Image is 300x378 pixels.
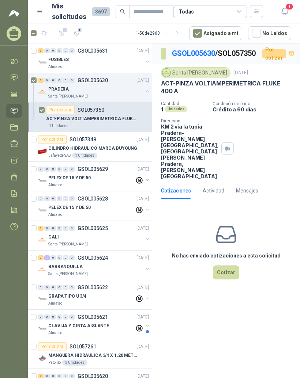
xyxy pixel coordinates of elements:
img: Company Logo [38,176,47,185]
a: GSOL005630 [172,49,215,58]
div: 0 [44,285,50,290]
div: Por cotizar [46,106,75,114]
a: 0 0 0 0 0 0 GSOL005629[DATE] Company LogoPELEX DE 15 Y DE 50Almatec [38,165,150,188]
div: Mensajes [236,187,258,195]
div: 1 Unidades [46,123,71,129]
p: PRADERA [48,86,69,93]
p: [DATE] [136,47,149,54]
div: 7 [38,255,44,260]
div: 0 [69,196,75,201]
p: GSOL005630 [78,78,108,83]
div: Santa [PERSON_NAME] [161,67,230,78]
button: No Leídos [248,26,291,40]
p: GSOL005622 [78,285,108,290]
a: 7 1 0 0 0 0 GSOL005624[DATE] Company LogoBARRANQUILLASanta [PERSON_NAME] [38,253,150,277]
div: 0 [57,314,62,320]
div: 0 [63,196,68,201]
p: GRAPA TIPO U 3/4 [48,293,86,300]
p: Lafayette SAS [48,153,71,159]
p: Almatec [48,301,62,306]
div: Por cotizar [262,49,286,58]
div: 0 [57,196,62,201]
p: [DATE] [136,255,149,261]
p: [DATE] [136,284,149,291]
p: Santa [PERSON_NAME] [48,271,88,277]
img: Logo peakr [8,9,19,18]
div: 0 [63,255,68,260]
p: Dirección [161,118,218,123]
div: Por cotizar [38,342,67,351]
p: Almatec [48,212,62,218]
a: 0 0 0 0 0 0 GSOL005621[DATE] Company LogoCLAVIJA Y CINTA AISLANTEAlmatec [38,313,150,336]
div: 0 [38,196,44,201]
div: 1 [44,255,50,260]
div: 1 - 50 de 2968 [136,27,183,39]
p: CLAVIJA Y CINTA AISLANTE [48,322,109,329]
span: 1 [63,27,68,33]
div: 0 [57,226,62,231]
h1: Mis solicitudes [52,1,86,22]
div: 0 [50,48,56,53]
img: Company Logo [38,295,47,303]
div: 0 [38,314,44,320]
div: 0 [63,314,68,320]
div: 1 [38,226,44,231]
div: Por cotizar [38,135,67,144]
p: GSOL005625 [78,226,108,231]
div: 0 [63,167,68,172]
div: 0 [38,285,44,290]
img: Company Logo [38,206,47,215]
div: 0 [44,196,50,201]
div: 3 [38,48,44,53]
div: Todas [179,8,194,16]
div: 0 [44,167,50,172]
img: Company Logo [38,58,47,67]
p: Cantidad [161,101,207,106]
p: SOL057261 [70,344,96,349]
img: Company Logo [38,354,47,363]
a: 3 0 0 0 0 0 GSOL005631[DATE] Company LogoFUSIBLESAlmatec [38,46,150,70]
p: [DATE] [136,166,149,173]
p: FUSIBLES [48,56,69,63]
button: 1 [278,5,291,18]
p: Almatec [48,64,62,70]
div: 0 [57,48,62,53]
p: BARRANQUILLA [48,263,83,270]
p: KM 2 vía la tupia Pradera-[PERSON_NAME][GEOGRAPHIC_DATA], [GEOGRAPHIC_DATA][PERSON_NAME] Pradera ... [161,123,218,179]
span: 1 [285,3,293,10]
div: 0 [63,285,68,290]
p: [DATE] [136,314,149,321]
p: CILINDRO HIDRAULICO MARCA BUYOUNG [48,145,137,152]
p: [DATE] [136,343,149,350]
p: ACT-PINZA VOLTIAMPERIMETRICA FLUKE 400 A [161,80,291,95]
img: Company Logo [38,88,47,96]
p: Almatec [48,182,62,188]
p: Crédito a 60 días [213,106,297,112]
div: 0 [69,78,75,83]
img: Company Logo [162,69,170,77]
p: PELEX DE 15 Y DE 50 [48,175,91,182]
a: Por cotizarSOL057261[DATE] Company LogoMANGUERA HIDRÁULICA 3/4 X 1.20 METROS DE LONGITUD HR-HR-AC... [28,339,152,369]
p: [DATE] [233,69,248,76]
span: 3697 [92,7,110,16]
p: Santa [PERSON_NAME] [48,93,88,99]
div: 0 [44,78,50,83]
div: Cotizaciones [161,187,191,195]
div: 0 [50,226,56,231]
p: GSOL005631 [78,48,108,53]
div: 0 [69,226,75,231]
p: GSOL005628 [78,196,108,201]
a: 0 0 0 0 0 0 GSOL005622[DATE] Company LogoGRAPA TIPO U 3/4Almatec [38,283,150,306]
div: 0 [44,226,50,231]
p: GSOL005629 [78,167,108,172]
div: 1 Unidades [72,153,97,159]
p: SOL057348 [70,137,96,142]
div: 0 [50,255,56,260]
h3: No has enviado cotizaciones a esta solicitud [172,252,281,260]
button: Asignado a mi [189,26,242,40]
a: 1 0 0 0 0 0 GSOL005625[DATE] Company LogoCALISanta [PERSON_NAME] [38,224,150,247]
div: 0 [69,167,75,172]
button: Cotizar [213,266,239,279]
div: 0 [50,314,56,320]
p: SOL057350 [78,107,104,112]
